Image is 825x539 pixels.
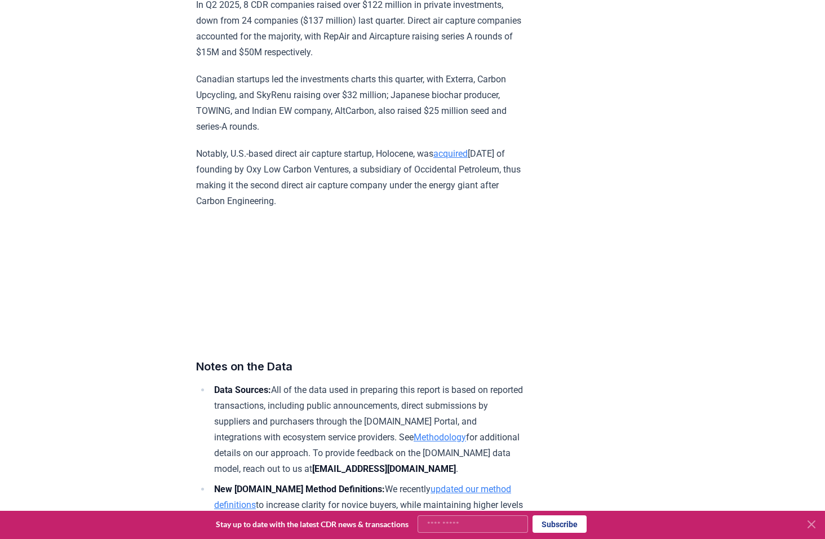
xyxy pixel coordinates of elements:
[196,220,526,339] iframe: Split Bars
[214,484,385,494] strong: New [DOMAIN_NAME] Method Definitions:
[214,484,511,510] a: updated our method definitions
[433,148,468,159] a: acquired
[196,146,526,209] p: Notably, U.S.-based direct air capture startup, Holocene, was [DATE] of founding by Oxy Low Carbo...
[196,357,526,375] h3: Notes on the Data
[196,72,526,135] p: Canadian startups led the investments charts this quarter, with Exterra, Carbon Upcycling, and Sk...
[211,382,526,477] li: All of the data used in preparing this report is based on reported transactions, including public...
[214,385,271,395] strong: Data Sources:
[312,463,456,474] strong: [EMAIL_ADDRESS][DOMAIN_NAME]
[414,432,466,443] a: Methodology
